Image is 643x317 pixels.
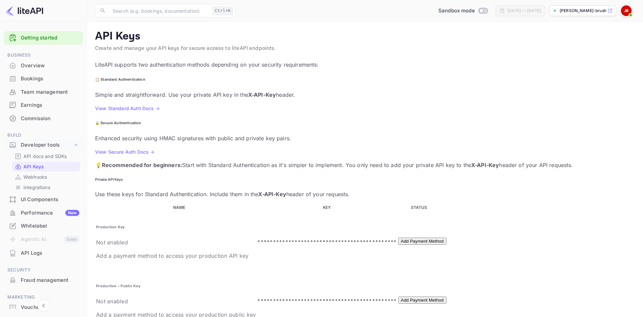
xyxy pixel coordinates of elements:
[23,163,44,170] p: API Keys
[21,75,79,83] div: Bookings
[12,182,80,192] div: Integrations
[4,247,83,259] a: API Logs
[4,247,83,260] div: API Logs
[4,112,83,125] a: Commission
[21,34,79,42] a: Getting started
[4,132,83,139] span: Build
[4,207,83,220] div: PerformanceNew
[507,8,541,14] div: [DATE] — [DATE]
[23,153,67,160] p: API docs and SDKs
[398,204,447,211] th: STATUS
[398,296,446,303] a: Add Payment Method
[471,162,499,168] strong: X-API-Key
[4,31,83,45] div: Getting started
[95,134,635,142] p: Enhanced security using HMAC signatures with public and private key pairs.
[15,173,77,180] a: Webhooks
[95,91,635,99] p: Simple and straightforward. Use your private API key in the header.
[95,105,160,111] a: View Standard Auth Docs →
[15,153,77,160] a: API docs and SDKs
[95,30,635,43] p: API Keys
[21,209,79,217] div: Performance
[4,301,83,314] div: Vouchers
[4,139,83,151] div: Developer tools
[4,52,83,59] span: Business
[398,297,446,304] button: Add Payment Method
[560,8,606,14] p: [PERSON_NAME]-brush-lshad.nuit...
[96,284,256,289] h6: Production – Public Key
[4,72,83,85] a: Bookings
[398,237,446,244] a: Add Payment Method
[65,210,79,216] div: New
[4,99,83,112] div: Earnings
[38,300,50,312] button: Collapse navigation
[21,249,79,257] div: API Logs
[436,7,490,15] div: Switch to Production mode
[12,172,80,182] div: Webhooks
[4,301,83,313] a: Vouchers
[4,266,83,274] span: Security
[95,190,635,198] p: Use these keys for Standard Authentication. Include them in the header of your requests.
[258,191,286,197] strong: X-API-Key
[438,7,475,15] span: Sandbox mode
[95,45,635,53] p: Create and manage your API keys for secure access to liteAPI endpoints.
[21,196,79,204] div: UI Components
[21,88,79,96] div: Team management
[23,173,47,180] p: Webhooks
[248,91,276,98] strong: X-API-Key
[4,99,83,111] a: Earnings
[398,238,446,245] button: Add Payment Method
[109,4,210,17] input: Search (e.g. bookings, documentation)
[95,121,635,126] h6: 🔒 Secure Authentication
[4,193,83,206] a: UI Components
[4,220,83,232] a: Whitelabel
[257,204,397,211] th: KEY
[96,238,256,246] div: Not enabled
[4,294,83,301] span: Marketing
[23,184,50,191] p: Integrations
[21,304,79,311] div: Vouchers
[102,162,182,168] strong: Recommended for beginners:
[621,5,632,16] img: James Brush
[96,252,256,260] p: Add a payment method to access your production API key
[95,177,635,182] h6: Private API Keys
[12,162,80,171] div: API Keys
[12,151,80,161] div: API docs and SDKs
[95,149,154,155] a: View Secure Auth Docs →
[4,86,83,99] div: Team management
[96,225,256,230] h6: Production Key
[21,276,79,284] div: Fraud management
[4,274,83,287] div: Fraud management
[4,59,83,72] a: Overview
[96,297,256,305] div: Not enabled
[4,274,83,286] a: Fraud management
[95,61,635,69] p: LiteAPI supports two authentication methods depending on your security requirements:
[95,161,635,169] p: 💡 Start with Standard Authentication as it's simpler to implement. You only need to add your priv...
[95,77,635,82] h6: 📋 Standard Authentication
[4,207,83,219] a: PerformanceNew
[96,204,256,211] th: NAME
[21,141,73,149] div: Developer tools
[21,222,79,230] div: Whitelabel
[212,6,233,15] div: Ctrl+K
[15,184,77,191] a: Integrations
[4,220,83,233] div: Whitelabel
[21,115,79,123] div: Commission
[5,5,43,16] img: LiteAPI logo
[15,163,77,170] a: API Keys
[257,237,397,245] p: •••••••••••••••••••••••••••••••••••••••••••••
[21,101,79,109] div: Earnings
[257,296,397,304] p: •••••••••••••••••••••••••••••••••••••••••••••
[21,62,79,70] div: Overview
[4,86,83,98] a: Team management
